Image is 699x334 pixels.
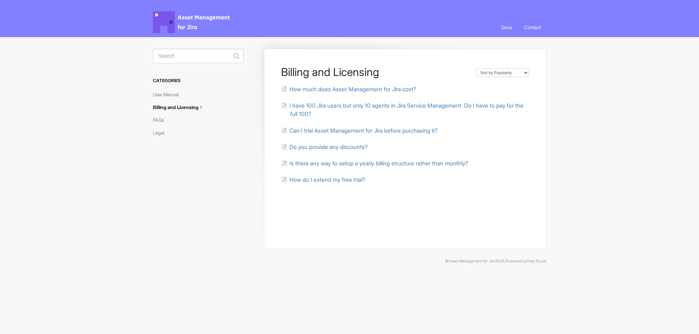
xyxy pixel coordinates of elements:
[518,17,546,37] a: Contact
[496,17,517,37] a: Docs
[153,101,210,113] a: Billing and Licensing
[289,127,438,134] span: Can I trial Asset Management for Jira before purchasing it?
[281,160,468,167] a: Is there any way to setup a yearly billing structure rather than monthly?
[153,258,546,265] p: © 2025.
[506,259,546,263] span: Powered by
[289,144,368,150] span: Do you provide any discounts?
[153,89,184,100] a: User Manual
[281,176,365,183] a: How do I extend my free trial?
[153,11,231,33] span: Asset Management for Jira Docs
[153,127,170,138] a: Legal
[281,144,368,150] a: Do you provide any discounts?
[281,65,469,79] h1: Billing and Licensing
[153,49,244,63] input: Search
[153,74,244,87] h3: Categories
[289,160,468,167] span: Is there any way to setup a yearly billing structure rather than monthly?
[289,102,524,117] span: I have 100 Jira users but only 10 agents in Jira Service Management. Do I have to pay for the ful...
[281,102,524,117] a: I have 100 Jira users but only 10 agents in Jira Service Management. Do I have to pay for the ful...
[289,176,365,183] span: How do I extend my free trial?
[281,127,438,134] a: Can I trial Asset Management for Jira before purchasing it?
[153,114,170,126] a: FAQs
[449,259,495,263] a: Asset Management for Jira
[527,259,546,263] a: Help Scout
[476,68,529,77] select: Page reloads on selection
[281,86,416,93] a: How much does Asset Management for Jira cost?
[289,86,416,93] span: How much does Asset Management for Jira cost?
